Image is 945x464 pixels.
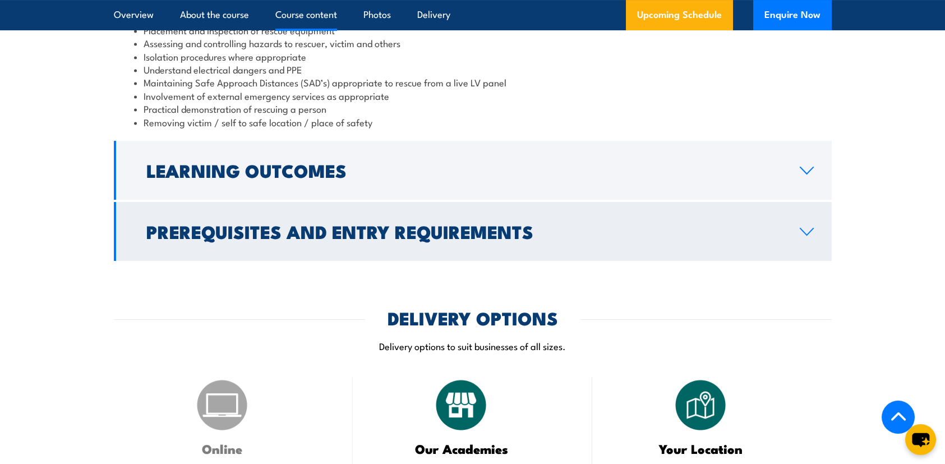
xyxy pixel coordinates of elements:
li: Removing victim / self to safe location / place of safety [134,116,812,128]
p: Delivery options to suit businesses of all sizes. [114,339,832,352]
a: Learning Outcomes [114,141,832,200]
li: Practical demonstration of rescuing a person [134,102,812,115]
a: Prerequisites and Entry Requirements [114,202,832,261]
li: Involvement of external emergency services as appropriate [134,89,812,102]
button: chat-button [905,424,936,455]
h2: DELIVERY OPTIONS [388,310,558,325]
li: Assessing and controlling hazards to rescuer, victim and others [134,36,812,49]
h3: Our Academies [381,442,542,455]
h3: Online [142,442,303,455]
li: Isolation procedures where appropriate [134,50,812,63]
h3: Your Location [620,442,781,455]
li: Maintaining Safe Approach Distances (SAD’s) appropriate to rescue from a live LV panel [134,76,812,89]
h2: Prerequisites and Entry Requirements [146,223,782,239]
li: Understand electrical dangers and PPE [134,63,812,76]
h2: Learning Outcomes [146,162,782,178]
